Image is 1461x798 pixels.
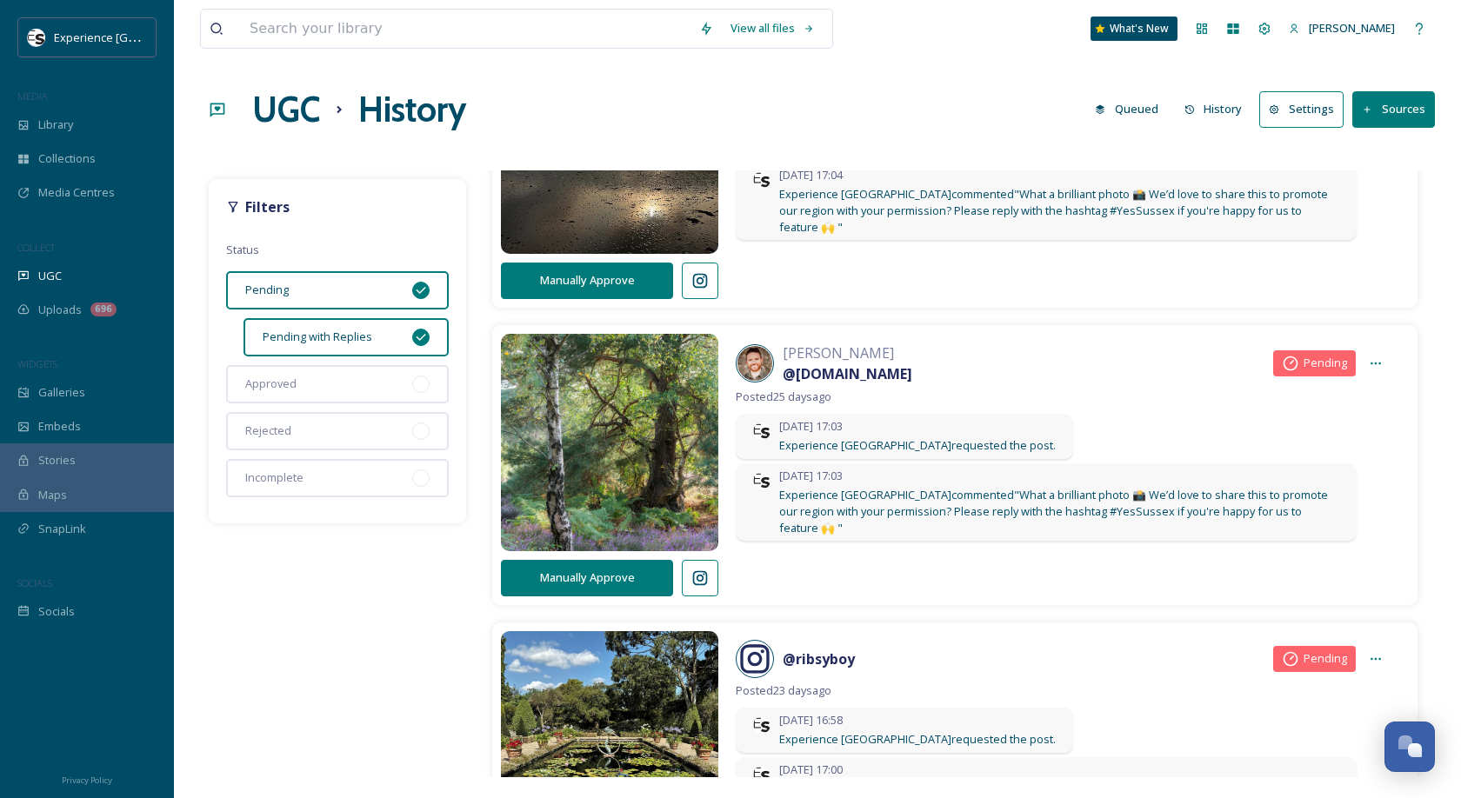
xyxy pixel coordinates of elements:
[1304,355,1347,371] span: Pending
[753,472,771,489] img: WSCC%20ES%20Socials%20Icon%20-%20Secondary%20-%20Black.jpg
[38,150,96,167] span: Collections
[241,10,690,48] input: Search your library
[38,116,73,133] span: Library
[17,241,55,254] span: COLLECT
[753,716,771,734] img: WSCC%20ES%20Socials%20Icon%20-%20Secondary%20-%20Black.jpg
[38,302,82,318] span: Uploads
[753,171,771,189] img: WSCC%20ES%20Socials%20Icon%20-%20Secondary%20-%20Black.jpg
[54,29,226,45] span: Experience [GEOGRAPHIC_DATA]
[779,712,1056,728] span: [DATE] 16:58
[38,487,67,503] span: Maps
[779,167,1339,183] span: [DATE] 17:04
[779,731,1056,748] span: Experience [GEOGRAPHIC_DATA] requested the post.
[779,487,1339,537] span: Experience [GEOGRAPHIC_DATA] commented "What a brilliant photo 📸 We’d love to share this to promo...
[38,603,75,620] span: Socials
[1086,92,1167,126] button: Queued
[501,312,718,573] img: 18060492215599807.jpg
[245,469,304,486] span: Incomplete
[38,452,76,469] span: Stories
[358,83,466,136] h1: History
[783,342,912,363] span: [PERSON_NAME]
[17,357,57,370] span: WIDGETS
[245,197,290,216] strong: Filters
[38,418,81,435] span: Embeds
[252,83,320,136] a: UGC
[263,329,372,345] span: Pending with Replies
[779,418,1056,435] span: [DATE] 17:03
[1352,91,1435,127] button: Sources
[17,90,48,103] span: MEDIA
[736,389,1391,405] span: Posted 25 days ago
[722,11,824,45] a: View all files
[753,766,771,783] img: WSCC%20ES%20Socials%20Icon%20-%20Secondary%20-%20Black.jpg
[783,364,912,383] strong: @ [DOMAIN_NAME]
[62,775,112,786] span: Privacy Policy
[17,576,52,589] span: SOCIALS
[753,422,771,440] img: WSCC%20ES%20Socials%20Icon%20-%20Secondary%20-%20Black.jpg
[28,29,45,46] img: WSCC%20ES%20Socials%20Icon%20-%20Secondary%20-%20Black.jpg
[1304,650,1347,667] span: Pending
[1259,91,1352,127] a: Settings
[501,560,673,595] button: Manually Approve
[226,242,259,257] span: Status
[779,468,1339,484] span: [DATE] 17:03
[736,682,1391,699] span: Posted 23 days ago
[90,303,117,316] div: 696
[38,184,115,201] span: Media Centres
[1259,91,1344,127] button: Settings
[1384,722,1435,772] button: Open Chat
[779,761,1339,778] span: [DATE] 17:00
[501,263,673,298] button: Manually Approve
[737,346,772,381] img: 541324349_18102858829578557_3079184957200435107_n.jpg
[1091,17,1177,41] a: What's New
[1309,20,1395,36] span: [PERSON_NAME]
[779,186,1339,236] span: Experience [GEOGRAPHIC_DATA] commented "What a brilliant photo 📸 We’d love to share this to promo...
[783,649,855,668] strong: @ ribsyboy
[783,363,912,384] a: @[DOMAIN_NAME]
[1086,92,1176,126] a: Queued
[62,768,112,789] a: Privacy Policy
[779,437,1056,454] span: Experience [GEOGRAPHIC_DATA] requested the post.
[783,648,855,669] a: @ribsyboy
[38,268,62,284] span: UGC
[38,521,86,537] span: SnapLink
[245,376,297,392] span: Approved
[245,282,289,298] span: Pending
[1280,11,1404,45] a: [PERSON_NAME]
[1176,92,1260,126] a: History
[38,384,85,401] span: Galleries
[1176,92,1251,126] button: History
[245,422,291,439] span: Rejected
